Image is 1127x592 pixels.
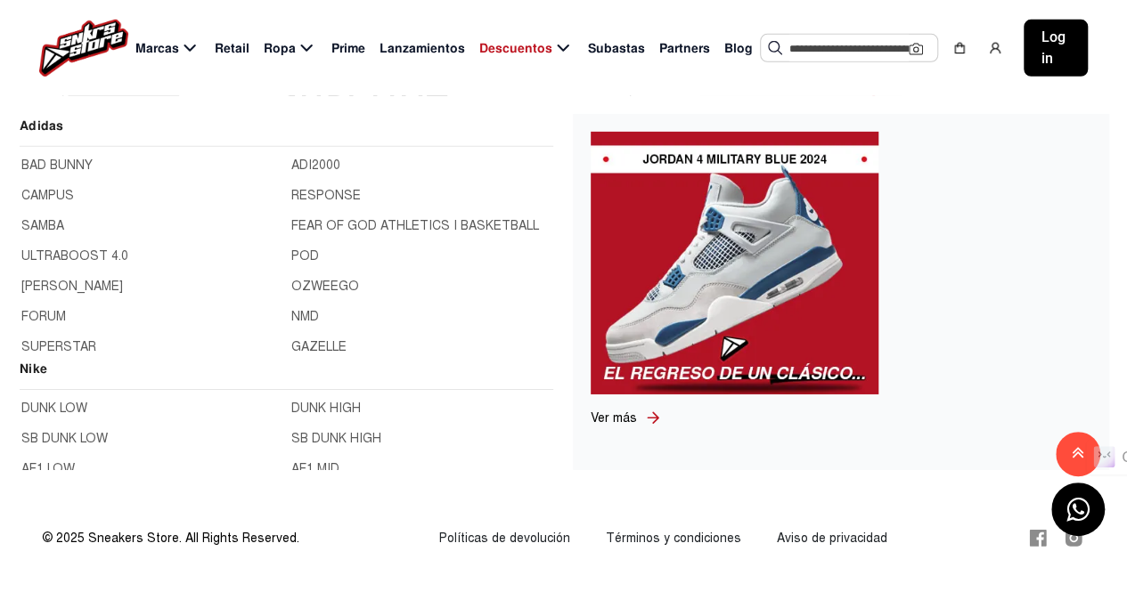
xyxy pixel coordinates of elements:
a: BAD BUNNY [21,156,281,175]
a: FORUM [21,307,281,327]
span: Blog [724,39,753,58]
a: POD [291,247,551,266]
span: Prime [331,39,365,58]
a: ULTRABOOST 4.0 [21,247,281,266]
a: SAMBA [21,216,281,236]
span: Subastas [588,39,645,58]
img: Buscar [768,41,782,55]
a: SB DUNK HIGH [291,429,551,449]
span: Partners [659,39,710,58]
span: Ropa [264,39,296,58]
a: Ver más [591,409,644,427]
a: AF1 MID [291,459,551,479]
a: AF1 LOW [21,459,281,479]
img: logo [39,20,128,77]
a: Políticas de devolución [439,531,570,546]
span: Lanzamientos [380,39,465,58]
a: Aviso de privacidad [777,531,887,546]
div: © 2025 Sneakers Store. All Rights Reserved. [43,529,299,547]
a: SUPERSTAR [21,337,281,357]
a: OZWEEGO [291,277,551,296]
a: DUNK HIGH [291,399,551,418]
img: user [988,41,1002,55]
a: RESPONSE [291,186,551,206]
a: Términos y condiciones [606,531,741,546]
img: Cámara [909,42,923,56]
a: GAZELLE [291,337,551,357]
h2: Adidas [20,116,553,147]
span: Descuentos [479,39,552,58]
span: Marcas [135,39,179,58]
img: shopping [952,41,967,55]
a: DUNK LOW [21,399,281,418]
a: [PERSON_NAME] [21,277,281,296]
a: FEAR OF GOD ATHLETICS I BASKETBALL [291,216,551,236]
a: CAMPUS [21,186,281,206]
a: NMD [291,307,551,327]
a: ADI2000 [291,156,551,175]
span: Retail [215,39,249,58]
span: Log in [1041,27,1070,69]
a: SB DUNK LOW [21,429,281,449]
h2: Nike [20,359,553,390]
span: Ver más [591,410,637,426]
